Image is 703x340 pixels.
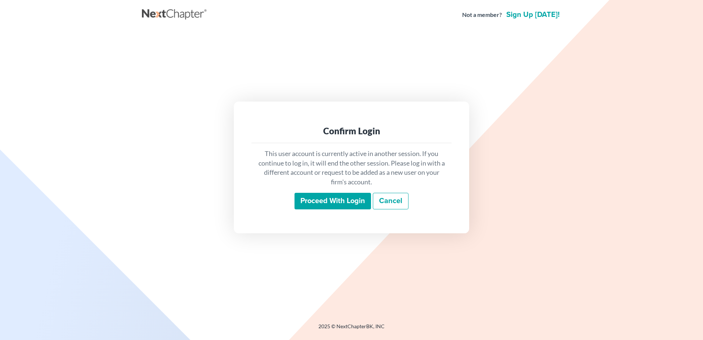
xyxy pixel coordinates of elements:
[505,11,561,18] a: Sign up [DATE]!
[142,323,561,336] div: 2025 © NextChapterBK, INC
[373,193,408,210] a: Cancel
[462,11,502,19] strong: Not a member?
[257,149,446,187] p: This user account is currently active in another session. If you continue to log in, it will end ...
[295,193,371,210] input: Proceed with login
[257,125,446,137] div: Confirm Login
